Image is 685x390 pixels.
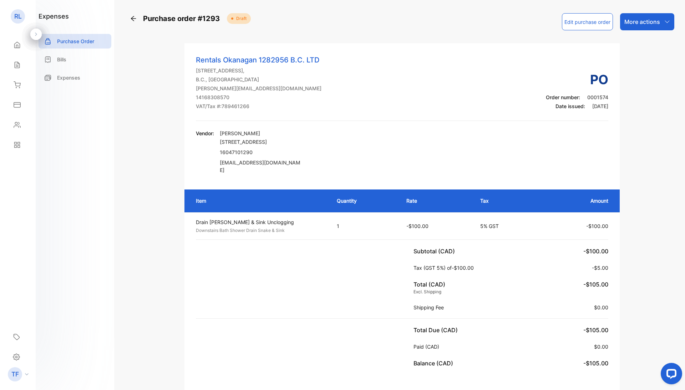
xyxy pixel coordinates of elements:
[413,289,445,295] p: Excl. Shipping
[39,11,69,21] h1: expenses
[143,13,224,24] span: Purchase order #1293
[594,304,608,310] span: $0.00
[220,159,302,174] p: [EMAIL_ADDRESS][DOMAIN_NAME]
[592,265,608,271] span: -$5.00
[480,222,533,230] p: 5% GST
[196,130,214,137] p: Vendor:
[583,248,608,255] span: -$100.00
[624,17,660,26] p: More actions
[583,281,608,288] span: -$105.00
[233,15,247,22] span: Draft
[413,280,445,289] p: Total (CAD)
[546,93,608,101] p: Order number:
[413,326,461,334] p: Total Due (CAD)
[337,222,392,230] p: 1
[196,197,323,204] p: Item
[583,326,608,334] span: -$105.00
[413,343,442,350] p: Paid (CAD)
[547,197,609,204] p: Amount
[406,223,428,229] span: -$100.00
[196,76,321,83] p: B.C., [GEOGRAPHIC_DATA]
[57,56,66,63] p: Bills
[220,137,302,147] p: [STREET_ADDRESS]
[196,227,324,234] p: Downstairs Bath Shower Drain Snake & Sink
[546,102,608,110] p: Date issued:
[562,13,613,30] button: Edit purchase order
[196,218,324,226] p: Drain [PERSON_NAME] & Sink Unclogging
[220,148,302,156] p: 16047101290
[11,370,19,379] p: TF
[39,70,111,85] a: Expenses
[592,103,608,109] span: [DATE]
[413,247,458,255] p: Subtotal (CAD)
[413,359,456,368] p: Balance (CAD)
[196,102,321,110] p: VAT/Tax #: 789461266
[586,223,608,229] span: -$100.00
[57,74,80,81] p: Expenses
[337,197,392,204] p: Quantity
[39,52,111,67] a: Bills
[196,67,321,74] p: [STREET_ADDRESS],
[583,360,608,367] span: -$105.00
[196,85,321,92] p: [PERSON_NAME][EMAIL_ADDRESS][DOMAIN_NAME]
[406,197,466,204] p: Rate
[594,344,608,350] span: $0.00
[546,70,608,89] h3: PO
[452,265,474,271] span: -$100.00
[196,93,321,101] p: 14168308570
[196,55,321,65] p: Rentals Okanagan 1282956 B.C. LTD
[655,360,685,390] iframe: LiveChat chat widget
[57,37,94,45] p: Purchase Order
[39,34,111,49] a: Purchase Order
[480,197,533,204] p: Tax
[413,265,452,271] span: Tax (GST 5%) of
[413,304,447,311] p: Shipping Fee
[220,130,302,137] p: [PERSON_NAME]
[620,13,674,30] button: More actions
[14,12,22,21] p: RL
[587,94,608,100] span: 0001574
